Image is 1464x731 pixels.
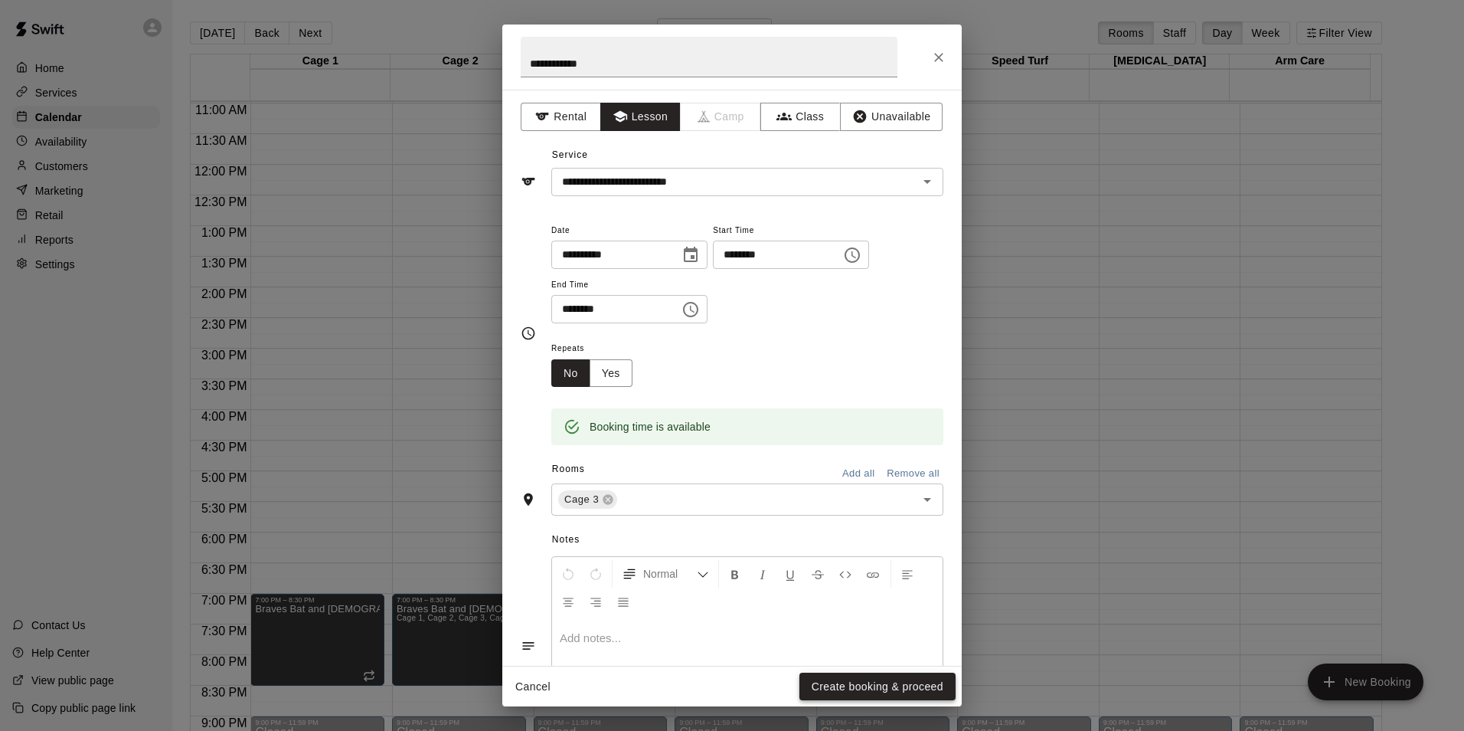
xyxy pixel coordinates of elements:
button: Rental [521,103,601,131]
span: Cage 3 [558,492,605,507]
button: Choose time, selected time is 7:00 PM [675,294,706,325]
span: End Time [551,275,707,296]
span: Rooms [552,464,585,474]
button: Insert Link [860,560,886,588]
button: Yes [590,359,632,388]
svg: Notes [521,638,536,654]
span: Normal [643,566,697,582]
button: Open [917,489,938,510]
button: Format Italics [750,560,776,588]
svg: Service [521,174,536,189]
button: Lesson [600,103,681,131]
button: No [551,359,590,388]
span: Repeats [551,339,645,359]
span: Camps can only be created in the Services page [681,103,761,131]
span: Date [551,221,707,241]
button: Close [925,44,953,71]
button: Create booking & proceed [799,673,956,701]
button: Class [760,103,841,131]
div: Cage 3 [558,490,617,509]
div: Booking time is available [590,413,711,441]
span: Service [552,149,588,160]
svg: Rooms [521,492,536,507]
button: Left Align [894,560,920,588]
button: Undo [555,560,581,588]
button: Formatting Options [616,560,715,588]
button: Format Bold [722,560,748,588]
span: Start Time [713,221,869,241]
button: Open [917,171,938,192]
button: Redo [583,560,609,588]
button: Format Underline [777,560,803,588]
span: Notes [552,528,943,552]
button: Right Align [583,588,609,615]
button: Center Align [555,588,581,615]
button: Format Strikethrough [805,560,831,588]
div: outlined button group [551,359,632,388]
button: Justify Align [610,588,636,615]
button: Insert Code [832,560,858,588]
svg: Timing [521,326,536,341]
button: Choose time, selected time is 6:30 PM [837,240,868,270]
button: Unavailable [840,103,943,131]
button: Add all [834,462,883,486]
button: Cancel [508,673,557,701]
button: Choose date, selected date is Oct 23, 2025 [675,240,706,270]
button: Remove all [883,462,943,486]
